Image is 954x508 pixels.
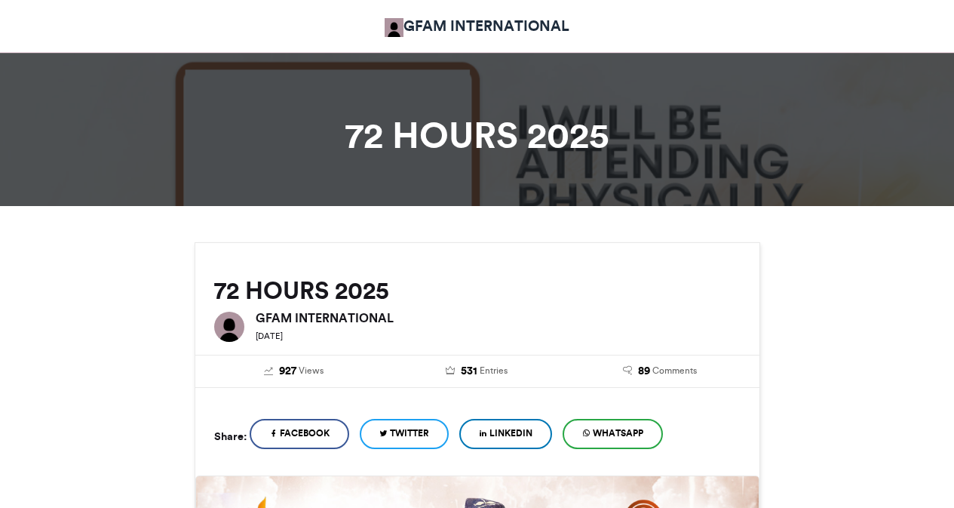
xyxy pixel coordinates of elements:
a: 89 Comments [580,363,741,380]
h1: 72 HOURS 2025 [59,117,896,153]
span: Facebook [280,426,330,440]
h5: Share: [214,426,247,446]
a: Twitter [360,419,449,449]
span: 927 [279,363,296,380]
span: 531 [461,363,477,380]
a: 531 Entries [397,363,557,380]
span: Entries [480,364,508,377]
span: 89 [638,363,650,380]
span: WhatsApp [593,426,643,440]
a: WhatsApp [563,419,663,449]
span: LinkedIn [489,426,532,440]
h2: 72 HOURS 2025 [214,277,741,304]
a: LinkedIn [459,419,552,449]
a: Facebook [250,419,349,449]
span: Comments [652,364,697,377]
a: 927 Views [214,363,375,380]
img: GFAM INTERNATIONAL [385,18,403,37]
img: GFAM INTERNATIONAL [214,312,244,342]
small: [DATE] [256,331,283,341]
span: Views [299,364,324,377]
h6: GFAM INTERNATIONAL [256,312,741,324]
a: GFAM INTERNATIONAL [385,15,569,37]
span: Twitter [390,426,429,440]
